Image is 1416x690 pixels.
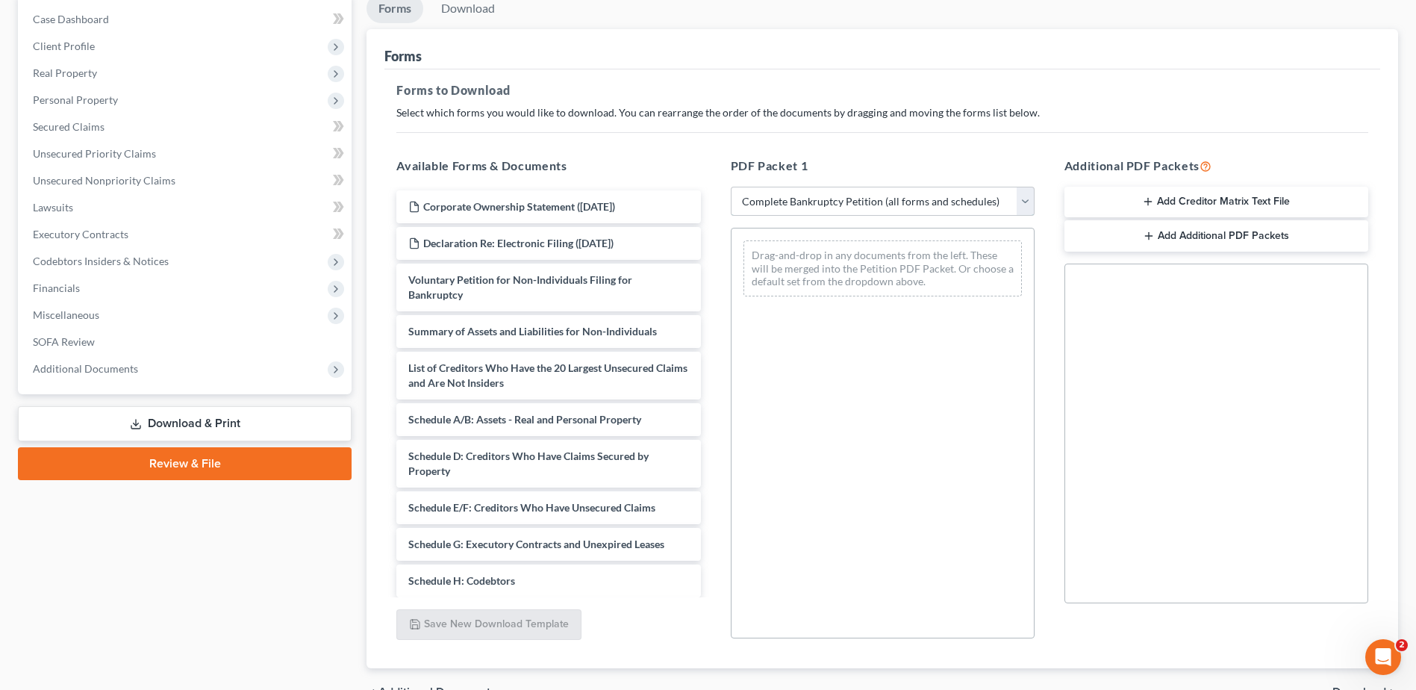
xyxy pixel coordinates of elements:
span: Executory Contracts [33,228,128,240]
h5: Available Forms & Documents [396,157,700,175]
a: Unsecured Nonpriority Claims [21,167,352,194]
span: Miscellaneous [33,308,99,321]
h5: Additional PDF Packets [1064,157,1368,175]
a: Case Dashboard [21,6,352,33]
a: Review & File [18,447,352,480]
span: Summary of Assets and Liabilities for Non-Individuals [408,325,657,338]
button: Save New Download Template [396,609,581,641]
span: Financials [33,282,80,294]
span: Schedule G: Executory Contracts and Unexpired Leases [408,538,664,550]
span: Lawsuits [33,201,73,214]
button: Add Creditor Matrix Text File [1064,187,1368,218]
iframe: Intercom live chat [1365,639,1401,675]
a: Unsecured Priority Claims [21,140,352,167]
span: Unsecured Nonpriority Claims [33,174,175,187]
a: Executory Contracts [21,221,352,248]
div: Drag-and-drop in any documents from the left. These will be merged into the Petition PDF Packet. ... [743,240,1022,296]
span: Schedule H: Codebtors [408,574,515,587]
span: Schedule A/B: Assets - Real and Personal Property [408,413,641,426]
h5: PDF Packet 1 [731,157,1035,175]
button: Add Additional PDF Packets [1064,220,1368,252]
a: Secured Claims [21,114,352,140]
span: Case Dashboard [33,13,109,25]
a: Download & Print [18,406,352,441]
a: Lawsuits [21,194,352,221]
span: List of Creditors Who Have the 20 Largest Unsecured Claims and Are Not Insiders [408,361,687,389]
span: SOFA Review [33,335,95,348]
span: Real Property [33,66,97,79]
span: Client Profile [33,40,95,52]
span: Unsecured Priority Claims [33,147,156,160]
span: Schedule D: Creditors Who Have Claims Secured by Property [408,450,649,477]
span: Additional Documents [33,362,138,375]
span: Corporate Ownership Statement ([DATE]) [423,200,615,213]
a: SOFA Review [21,329,352,355]
span: Declaration Re: Electronic Filing ([DATE]) [423,237,614,249]
span: Codebtors Insiders & Notices [33,255,169,267]
span: Secured Claims [33,120,105,133]
span: Personal Property [33,93,118,106]
span: Voluntary Petition for Non-Individuals Filing for Bankruptcy [408,273,632,301]
div: Forms [384,47,422,65]
span: 2 [1396,639,1408,651]
span: Schedule E/F: Creditors Who Have Unsecured Claims [408,501,655,514]
h5: Forms to Download [396,81,1368,99]
p: Select which forms you would like to download. You can rearrange the order of the documents by dr... [396,105,1368,120]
